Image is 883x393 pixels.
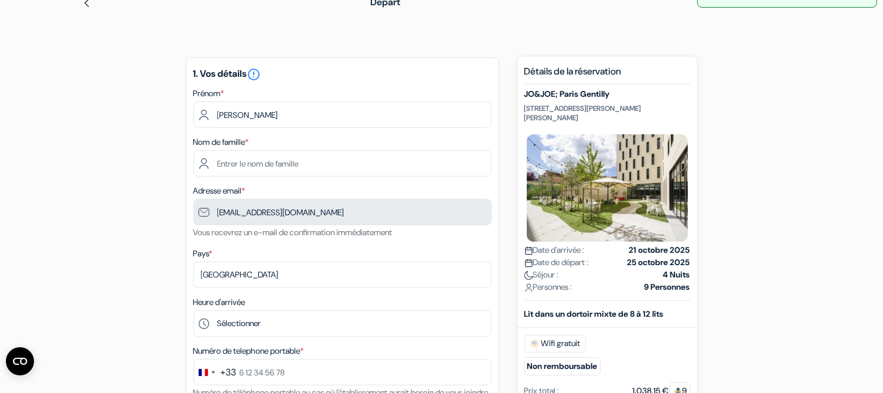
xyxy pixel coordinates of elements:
[193,345,304,357] label: Numéro de telephone portable
[247,67,261,80] a: error_outline
[524,357,601,375] small: Non remboursable
[193,248,213,260] label: Pays
[193,150,492,177] input: Entrer le nom de famille
[645,281,690,293] strong: 9 Personnes
[530,339,539,348] img: free_wifi.svg
[524,259,533,267] img: calendar.svg
[247,67,261,82] i: error_outline
[193,185,246,197] label: Adresse email
[193,101,492,128] input: Entrez votre prénom
[524,66,690,84] h5: Détails de la réservation
[524,281,572,293] span: Personnes :
[194,360,237,385] button: Change country, selected France (+33)
[524,246,533,255] img: calendar.svg
[524,244,585,256] span: Date d'arrivée :
[524,89,690,99] h5: JO&JOE; Paris Gentilly
[628,256,690,269] strong: 25 octobre 2025
[221,365,237,380] div: +33
[193,296,246,309] label: Heure d'arrivée
[193,227,393,238] small: Vous recevrez un e-mail de confirmation immédiatement
[524,256,589,269] span: Date de départ :
[193,199,492,225] input: Entrer adresse e-mail
[524,269,559,281] span: Séjour :
[193,87,224,100] label: Prénom
[6,347,34,375] button: Ouvrir le widget CMP
[524,309,664,319] b: Lit dans un dortoir mixte de 8 à 12 lits
[524,283,533,292] img: user_icon.svg
[663,269,690,281] strong: 4 Nuits
[524,335,586,353] span: Wifi gratuit
[193,136,249,148] label: Nom de famille
[524,104,690,123] p: [STREET_ADDRESS][PERSON_NAME][PERSON_NAME]
[193,67,492,82] h5: 1. Vos détails
[193,359,492,385] input: 6 12 34 56 78
[629,244,690,256] strong: 21 octobre 2025
[524,271,533,280] img: moon.svg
